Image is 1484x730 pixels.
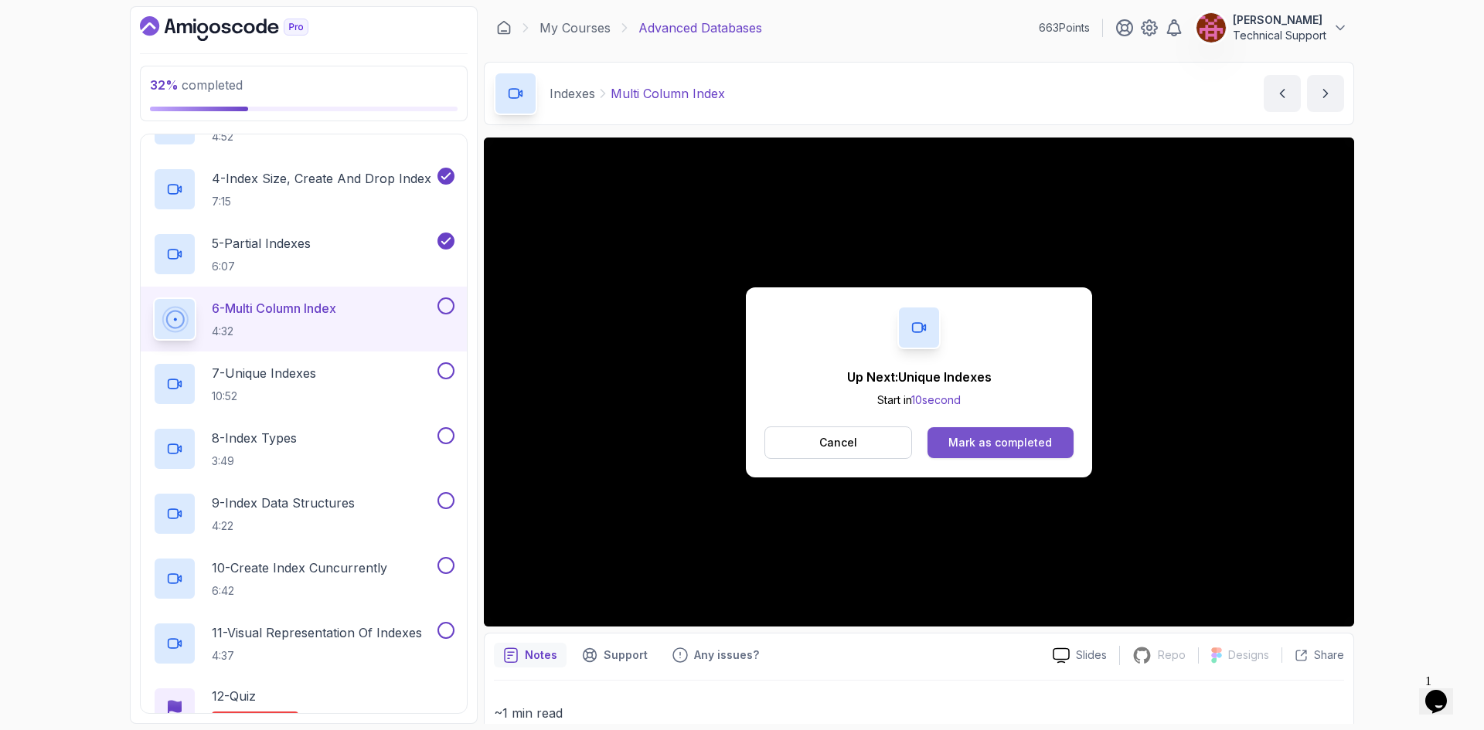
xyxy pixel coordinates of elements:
p: 9 - Index Data Structures [212,494,355,512]
p: 4:37 [212,648,422,664]
p: Up Next: Unique Indexes [847,368,992,386]
p: 6 - Multi Column Index [212,299,336,317]
p: Multi Column Index [611,84,725,103]
p: 4 - Index Size, Create And Drop Index [212,169,431,188]
p: 11 - Visual Representation Of Indexes [212,623,422,642]
p: Share [1314,647,1344,663]
p: Technical Support [1233,28,1326,43]
p: 3:49 [212,453,297,469]
p: 10:52 [212,389,316,404]
p: Repo [1158,647,1186,663]
p: Advanced Databases [638,19,762,37]
a: My Courses [539,19,611,37]
button: 12-Quiz [153,687,454,730]
p: Designs [1228,647,1269,663]
button: Mark as completed [927,427,1074,458]
p: 7 - Unique Indexes [212,364,316,382]
img: user profile image [1196,13,1226,42]
button: 7-Unique Indexes10:52 [153,362,454,406]
button: next content [1307,75,1344,112]
p: 5 - Partial Indexes [212,234,311,253]
p: 4:22 [212,518,355,534]
span: 10 second [911,393,961,406]
p: Start in [847,392,992,408]
button: Feedback button [663,643,768,667]
a: Slides [1040,647,1119,664]
button: 8-Index Types3:49 [153,427,454,470]
button: user profile image[PERSON_NAME]Technical Support [1196,12,1348,43]
p: 10 - Create Index Cuncurrently [212,559,387,577]
div: Mark as completed [948,435,1052,450]
iframe: 6 - Multi Column Index [484,138,1354,626]
button: Share [1281,647,1344,663]
p: Any issues? [694,647,759,663]
button: Support button [573,643,657,667]
a: Dashboard [140,16,344,41]
p: Slides [1076,647,1107,663]
p: 663 Points [1039,20,1090,36]
iframe: chat widget [1419,668,1469,715]
p: Support [604,647,648,663]
button: 9-Index Data Structures4:22 [153,492,454,535]
p: Notes [525,647,557,663]
button: notes button [494,643,567,667]
p: 12 - Quiz [212,687,256,705]
button: 5-Partial Indexes6:07 [153,233,454,276]
p: 6:42 [212,583,387,599]
span: 32 % [150,77,179,93]
button: 11-Visual Representation Of Indexes4:37 [153,622,454,665]
p: Cancel [819,435,857,450]
p: 8 - Index Types [212,429,297,447]
button: 6-Multi Column Index4:32 [153,297,454,341]
p: 7:15 [212,194,431,209]
p: 6:07 [212,259,311,274]
p: [PERSON_NAME] [1233,12,1326,28]
span: completed [150,77,243,93]
button: 4-Index Size, Create And Drop Index7:15 [153,168,454,211]
button: previous content [1264,75,1301,112]
p: Indexes [550,84,595,103]
button: 10-Create Index Cuncurrently6:42 [153,557,454,600]
p: ~1 min read [494,702,1344,724]
p: 4:32 [212,324,336,339]
p: 4:52 [212,129,327,144]
button: Cancel [764,426,912,459]
a: Dashboard [496,20,512,36]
